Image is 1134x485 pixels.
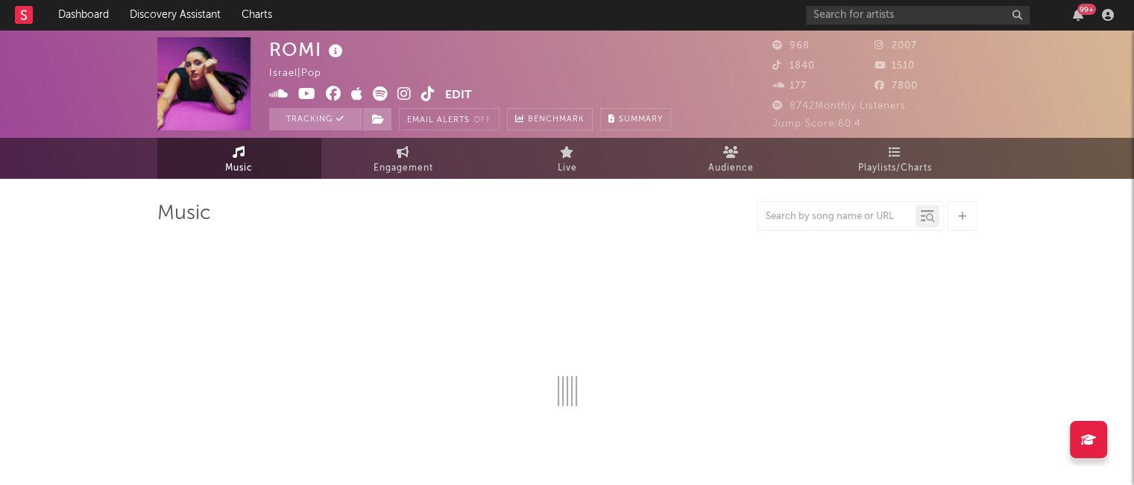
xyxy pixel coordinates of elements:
[269,37,347,62] div: ROMI
[858,159,932,177] span: Playlists/Charts
[225,159,253,177] span: Music
[708,159,754,177] span: Audience
[157,138,321,179] a: Music
[772,41,810,51] span: 968
[875,41,917,51] span: 2007
[772,101,906,111] span: 8742 Monthly Listeners
[321,138,485,179] a: Engagement
[619,115,663,124] span: Summary
[875,81,918,91] span: 7800
[507,108,593,130] a: Benchmark
[772,119,861,129] span: Jump Score: 60.4
[374,159,433,177] span: Engagement
[269,65,338,83] div: Israel | Pop
[600,108,671,130] button: Summary
[558,159,577,177] span: Live
[445,86,472,105] button: Edit
[1077,4,1096,15] div: 99 +
[528,111,585,129] span: Benchmark
[758,211,916,223] input: Search by song name or URL
[813,138,977,179] a: Playlists/Charts
[649,138,813,179] a: Audience
[473,116,491,124] em: Off
[875,61,915,71] span: 1510
[485,138,649,179] a: Live
[772,81,807,91] span: 177
[1073,9,1083,21] button: 99+
[269,108,362,130] button: Tracking
[399,108,500,130] button: Email AlertsOff
[772,61,815,71] span: 1840
[806,6,1030,25] input: Search for artists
